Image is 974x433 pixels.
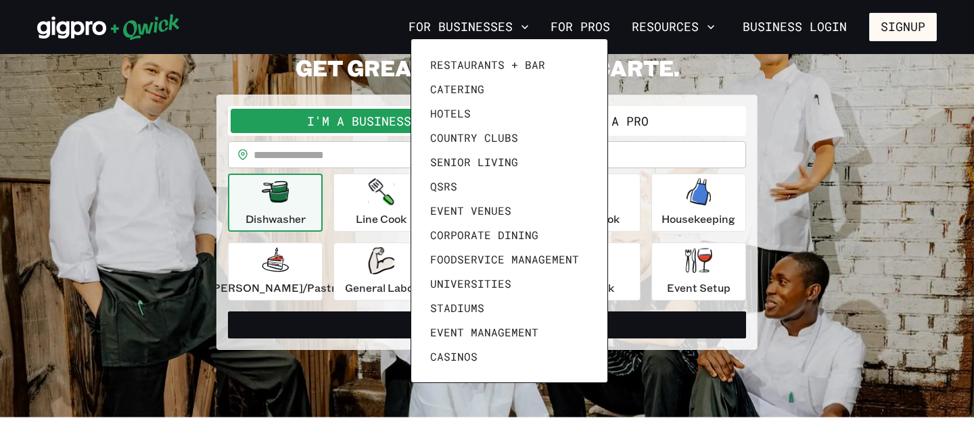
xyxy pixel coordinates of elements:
[430,301,484,315] span: Stadiums
[430,277,511,290] span: Universities
[430,131,518,145] span: Country Clubs
[430,107,471,120] span: Hotels
[430,155,518,169] span: Senior Living
[430,253,579,266] span: Foodservice Management
[430,326,538,339] span: Event Management
[430,180,457,193] span: QSRs
[430,58,545,72] span: Restaurants + Bar
[430,204,511,218] span: Event Venues
[430,350,478,363] span: Casinos
[430,82,484,96] span: Catering
[430,228,538,242] span: Corporate Dining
